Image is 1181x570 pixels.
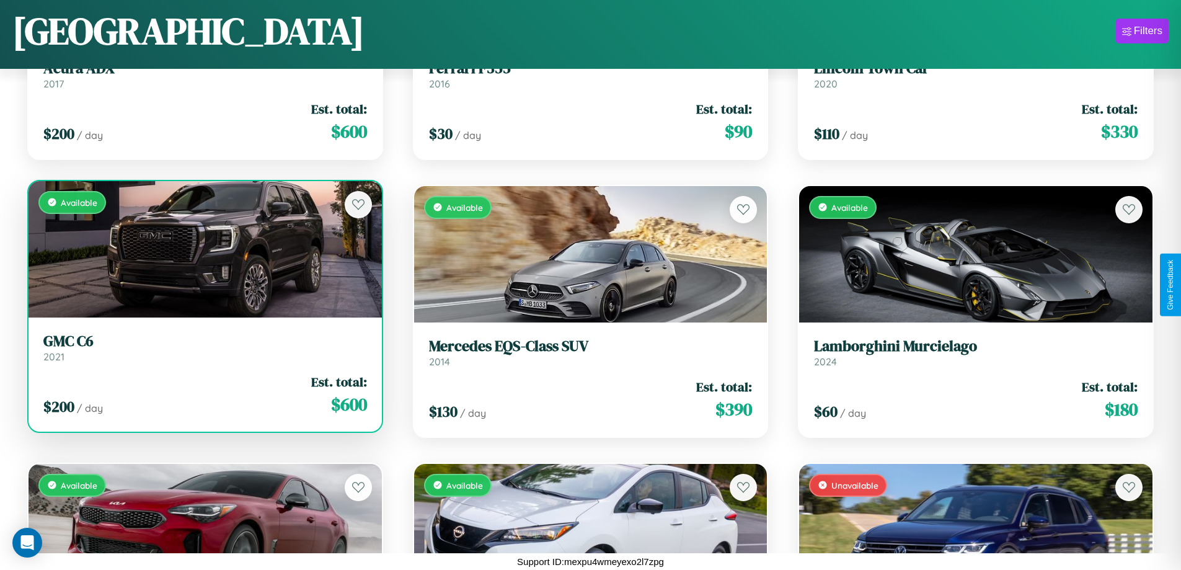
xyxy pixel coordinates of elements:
[43,350,64,363] span: 2021
[814,401,838,422] span: $ 60
[696,378,752,396] span: Est. total:
[1101,119,1138,144] span: $ 330
[831,202,868,213] span: Available
[715,397,752,422] span: $ 390
[429,60,753,90] a: Ferrari F3552016
[840,407,866,419] span: / day
[429,401,458,422] span: $ 130
[842,129,868,141] span: / day
[429,355,450,368] span: 2014
[429,78,450,90] span: 2016
[311,100,367,118] span: Est. total:
[814,60,1138,90] a: Lincoln Town Car2020
[429,123,453,144] span: $ 30
[331,392,367,417] span: $ 600
[814,337,1138,368] a: Lamborghini Murcielago2024
[311,373,367,391] span: Est. total:
[43,332,367,363] a: GMC C62021
[1082,100,1138,118] span: Est. total:
[725,119,752,144] span: $ 90
[1116,19,1169,43] button: Filters
[43,60,367,78] h3: Acura ADX
[43,123,74,144] span: $ 200
[331,119,367,144] span: $ 600
[814,337,1138,355] h3: Lamborghini Murcielago
[831,480,878,491] span: Unavailable
[814,123,839,144] span: $ 110
[814,60,1138,78] h3: Lincoln Town Car
[61,197,97,208] span: Available
[517,553,664,570] p: Support ID: mexpu4wmeyexo2l7zpg
[814,355,837,368] span: 2024
[1082,378,1138,396] span: Est. total:
[696,100,752,118] span: Est. total:
[77,129,103,141] span: / day
[12,6,365,56] h1: [GEOGRAPHIC_DATA]
[1134,25,1162,37] div: Filters
[43,78,64,90] span: 2017
[77,402,103,414] span: / day
[43,332,367,350] h3: GMC C6
[12,528,42,558] div: Open Intercom Messenger
[429,337,753,368] a: Mercedes EQS-Class SUV2014
[1105,397,1138,422] span: $ 180
[446,480,483,491] span: Available
[455,129,481,141] span: / day
[43,396,74,417] span: $ 200
[1166,260,1175,310] div: Give Feedback
[814,78,838,90] span: 2020
[429,60,753,78] h3: Ferrari F355
[460,407,486,419] span: / day
[61,480,97,491] span: Available
[43,60,367,90] a: Acura ADX2017
[429,337,753,355] h3: Mercedes EQS-Class SUV
[446,202,483,213] span: Available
